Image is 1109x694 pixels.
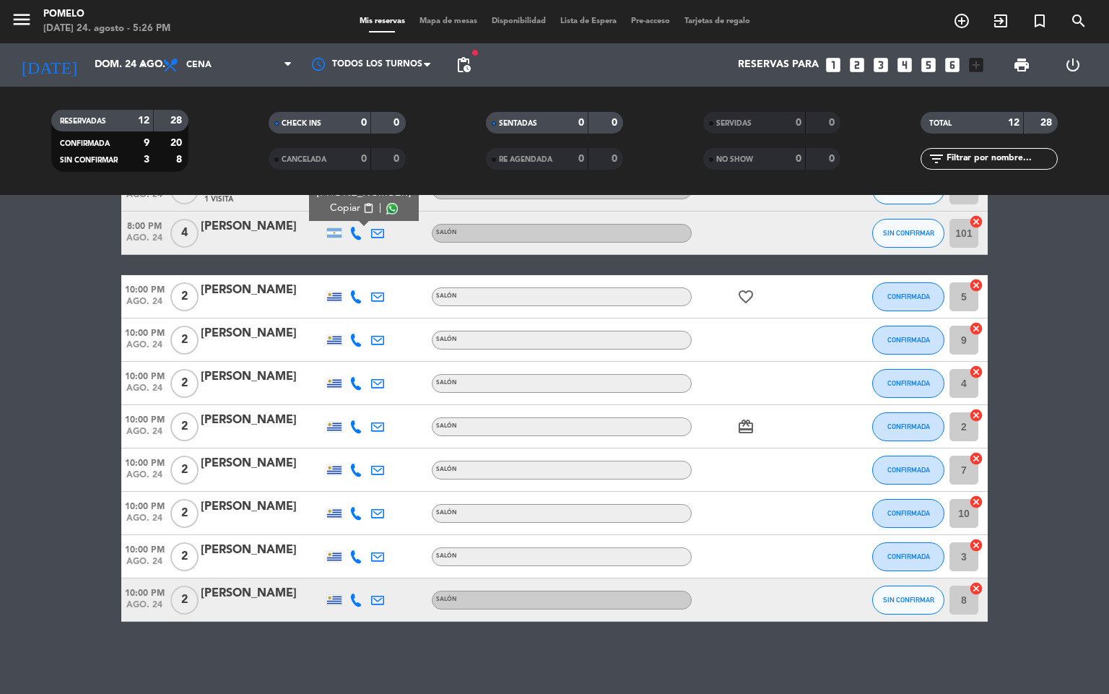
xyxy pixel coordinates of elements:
[170,138,185,148] strong: 20
[379,201,382,216] span: |
[121,324,168,340] span: 10:00 PM
[887,552,930,560] span: CONFIRMADA
[969,321,983,336] i: cancel
[436,293,457,299] span: Salón
[412,17,484,25] span: Mapa de mesas
[43,22,170,36] div: [DATE] 24. agosto - 5:26 PM
[943,56,962,74] i: looks_6
[60,157,118,164] span: SIN CONFIRMAR
[969,365,983,379] i: cancel
[170,542,199,571] span: 2
[578,154,584,164] strong: 0
[578,118,584,128] strong: 0
[887,336,930,344] span: CONFIRMADA
[121,280,168,297] span: 10:00 PM
[282,156,326,163] span: CANCELADA
[436,597,457,602] span: Salón
[121,340,168,357] span: ago. 24
[282,120,321,127] span: CHECK INS
[436,510,457,516] span: Salón
[1013,56,1030,74] span: print
[201,324,323,343] div: [PERSON_NAME]
[872,542,944,571] button: CONFIRMADA
[121,383,168,400] span: ago. 24
[121,297,168,313] span: ago. 24
[121,497,168,513] span: 10:00 PM
[969,278,983,292] i: cancel
[969,538,983,552] i: cancel
[170,116,185,126] strong: 28
[11,9,32,35] button: menu
[201,584,323,603] div: [PERSON_NAME]
[887,292,930,300] span: CONFIRMADA
[201,541,323,560] div: [PERSON_NAME]
[43,7,170,22] div: Pomelo
[883,229,934,237] span: SIN CONFIRMAR
[393,154,402,164] strong: 0
[121,470,168,487] span: ago. 24
[929,120,952,127] span: TOTAL
[170,282,199,311] span: 2
[824,56,843,74] i: looks_one
[969,581,983,596] i: cancel
[436,380,457,386] span: Salón
[361,154,367,164] strong: 0
[176,155,185,165] strong: 8
[919,56,938,74] i: looks_5
[170,586,199,615] span: 2
[204,194,233,205] span: 1 Visita
[363,203,374,214] span: content_paste
[872,586,944,615] button: SIN CONFIRMAR
[969,451,983,466] i: cancel
[737,288,754,305] i: favorite_border
[186,60,212,70] span: Cena
[455,56,472,74] span: pending_actions
[201,498,323,516] div: [PERSON_NAME]
[436,337,457,342] span: Salón
[737,418,754,435] i: card_giftcard
[436,423,457,429] span: Salón
[1031,12,1048,30] i: turned_in_not
[883,596,934,604] span: SIN CONFIRMAR
[121,513,168,530] span: ago. 24
[484,17,553,25] span: Disponibilidad
[121,600,168,617] span: ago. 24
[945,151,1057,167] input: Filtrar por nombre...
[1070,12,1087,30] i: search
[624,17,677,25] span: Pre-acceso
[201,454,323,473] div: [PERSON_NAME]
[738,59,819,71] span: Reservas para
[170,456,199,485] span: 2
[201,217,323,236] div: [PERSON_NAME]
[471,48,479,57] span: fiber_manual_record
[138,116,149,126] strong: 12
[1040,118,1055,128] strong: 28
[121,454,168,470] span: 10:00 PM
[887,422,930,430] span: CONFIRMADA
[361,118,367,128] strong: 0
[144,138,149,148] strong: 9
[170,326,199,355] span: 2
[848,56,866,74] i: looks_two
[121,233,168,250] span: ago. 24
[352,17,412,25] span: Mis reservas
[872,412,944,441] button: CONFIRMADA
[872,219,944,248] button: SIN CONFIRMAR
[872,282,944,311] button: CONFIRMADA
[170,369,199,398] span: 2
[716,156,753,163] span: NO SHOW
[829,154,838,164] strong: 0
[887,509,930,517] span: CONFIRMADA
[134,56,152,74] i: arrow_drop_down
[829,118,838,128] strong: 0
[1064,56,1082,74] i: power_settings_new
[928,150,945,168] i: filter_list
[553,17,624,25] span: Lista de Espera
[201,281,323,300] div: [PERSON_NAME]
[121,540,168,557] span: 10:00 PM
[967,56,986,74] i: add_box
[969,408,983,422] i: cancel
[872,326,944,355] button: CONFIRMADA
[201,411,323,430] div: [PERSON_NAME]
[871,56,890,74] i: looks_3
